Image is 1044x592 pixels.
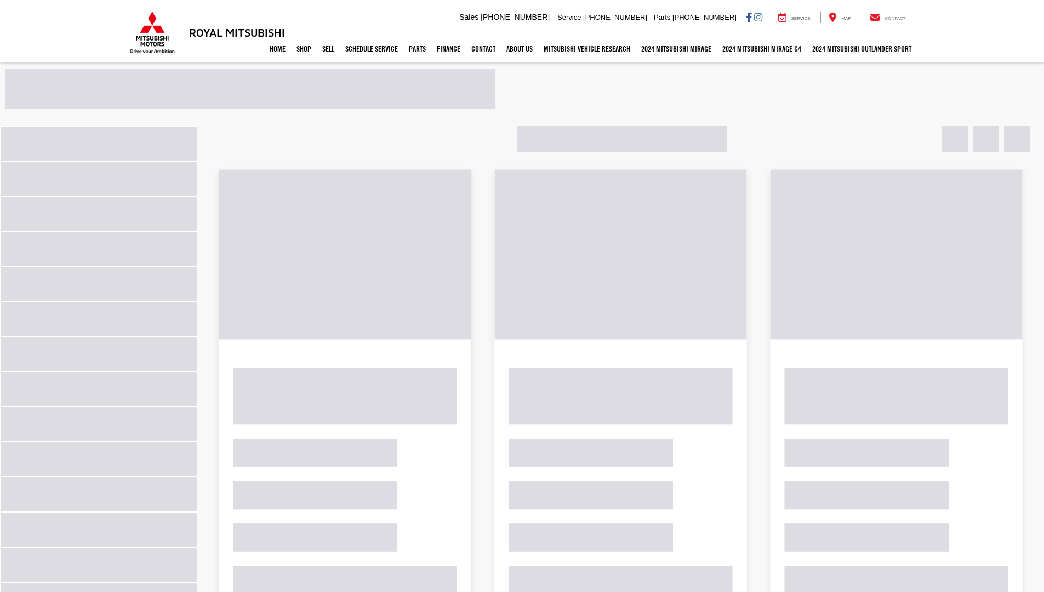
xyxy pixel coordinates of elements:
[820,12,859,23] a: Map
[340,35,403,62] a: Schedule Service: Opens in a new tab
[841,16,851,21] span: Map
[583,13,647,21] span: [PHONE_NUMBER]
[459,13,478,21] span: Sales
[403,35,431,62] a: Parts: Opens in a new tab
[672,13,737,21] span: [PHONE_NUMBER]
[885,16,905,21] span: Contact
[291,35,317,62] a: Shop
[654,13,670,21] span: Parts
[481,13,550,21] span: [PHONE_NUMBER]
[128,11,177,54] img: Mitsubishi
[189,26,285,38] h3: Royal Mitsubishi
[466,35,501,62] a: Contact
[862,12,914,23] a: Contact
[264,35,291,62] a: Home
[501,35,538,62] a: About Us
[317,35,340,62] a: Sell
[636,35,717,62] a: 2024 Mitsubishi Mirage
[770,12,819,23] a: Service
[791,16,811,21] span: Service
[807,35,917,62] a: 2024 Mitsubishi Outlander SPORT
[746,13,752,21] a: Facebook: Click to visit our Facebook page
[754,13,762,21] a: Instagram: Click to visit our Instagram page
[431,35,466,62] a: Finance
[538,35,636,62] a: Mitsubishi Vehicle Research
[557,13,581,21] span: Service
[717,35,807,62] a: 2024 Mitsubishi Mirage G4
